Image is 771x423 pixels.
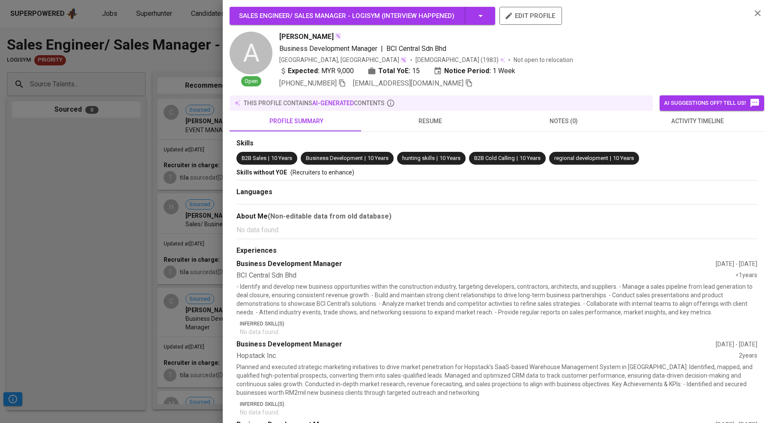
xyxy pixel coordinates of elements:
div: Languages [236,187,757,197]
span: | [365,154,366,163]
span: B2B Cold Calling [474,155,515,161]
span: Skills without YOE [236,169,287,176]
b: Total YoE: [378,66,410,76]
div: (1983) [415,56,505,64]
span: profile summary [235,116,358,127]
div: About Me [236,211,757,222]
button: AI suggestions off? Tell us! [660,95,764,111]
span: | [517,154,518,163]
span: hunting skills [402,155,435,161]
span: [DEMOGRAPHIC_DATA] [415,56,481,64]
span: (Recruiters to enhance) [290,169,354,176]
a: edit profile [499,12,562,19]
span: 10 Years [613,155,634,161]
div: [GEOGRAPHIC_DATA], [GEOGRAPHIC_DATA] [279,56,407,64]
div: Skills [236,139,757,148]
img: magic_wand.svg [400,56,407,63]
span: B2B Sales [242,155,266,161]
div: 2 years [739,351,757,361]
span: Open [241,77,261,86]
span: 10 Years [368,155,388,161]
span: BCI Central Sdn Bhd [386,44,446,53]
div: [DATE] - [DATE] [716,340,757,349]
p: Not open to relocation [514,56,573,64]
p: No data found. [236,225,757,235]
span: 10 Years [520,155,541,161]
div: Experiences [236,246,757,256]
b: Notice Period: [444,66,491,76]
b: (Non-editable data from old database) [268,212,391,220]
span: | [610,154,611,163]
p: No data found. [240,328,757,336]
span: AI suggestions off? Tell us! [664,98,760,108]
span: Business Development Manager [279,44,377,53]
b: Expected: [288,66,320,76]
p: this profile contains contents [244,99,385,107]
div: [DATE] - [DATE] [716,260,757,268]
span: 15 [412,66,420,76]
div: BCI Central Sdn Bhd [236,271,735,281]
div: MYR 9,000 [279,66,354,76]
span: [PHONE_NUMBER] [279,79,337,87]
span: [PERSON_NAME] [279,32,334,42]
p: Inferred Skill(s) [240,400,757,408]
span: 10 Years [439,155,460,161]
span: AI-generated [312,100,354,106]
img: magic_wand.svg [335,33,341,39]
button: Sales Engineer/ Sales Manager - LogiSym (Interview happened) [230,7,495,25]
span: 10 Years [271,155,292,161]
span: [EMAIL_ADDRESS][DOMAIN_NAME] [353,79,463,87]
div: A [230,32,272,74]
span: notes (0) [502,116,625,127]
p: Inferred Skill(s) [240,320,757,328]
span: | [436,154,438,163]
p: No data found. [240,408,757,417]
button: edit profile [499,7,562,25]
span: Sales Engineer/ Sales Manager - LogiSym ( Interview happened ) [239,12,454,20]
span: Business Development [306,155,363,161]
span: activity timeline [636,116,759,127]
span: | [381,44,383,54]
p: - Identify and develop new business opportunities within the construction industry, targeting dev... [236,282,757,317]
span: resume [368,116,492,127]
div: 1 Week [433,66,515,76]
span: regional development [554,155,608,161]
p: Planned and executed strategic marketing initiatives to drive market penetration for Hopstack’s S... [236,363,757,397]
span: edit profile [506,10,555,21]
div: Hopstack Inc. [236,351,739,361]
div: <1 years [735,271,757,281]
span: | [268,154,269,163]
div: Business Development Manager [236,259,716,269]
div: Business Development Manager [236,340,716,349]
